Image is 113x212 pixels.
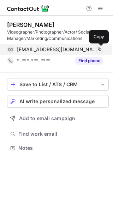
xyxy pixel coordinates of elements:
button: AI write personalized message [7,95,109,108]
div: Videographer/Photographer/Actor/ Social Media Manager/Marketing/Communications [7,29,109,42]
img: ContactOut v5.3.10 [7,4,49,13]
button: save-profile-one-click [7,78,109,91]
span: Notes [18,145,106,151]
button: Find work email [7,129,109,139]
span: [EMAIL_ADDRESS][DOMAIN_NAME] [17,46,98,53]
span: Find work email [18,131,106,137]
button: Notes [7,143,109,153]
span: AI write personalized message [19,99,95,104]
span: Add to email campaign [19,116,75,121]
div: [PERSON_NAME] [7,21,54,28]
div: Save to List / ATS / CRM [19,82,96,87]
button: Reveal Button [75,57,103,64]
button: Add to email campaign [7,112,109,125]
